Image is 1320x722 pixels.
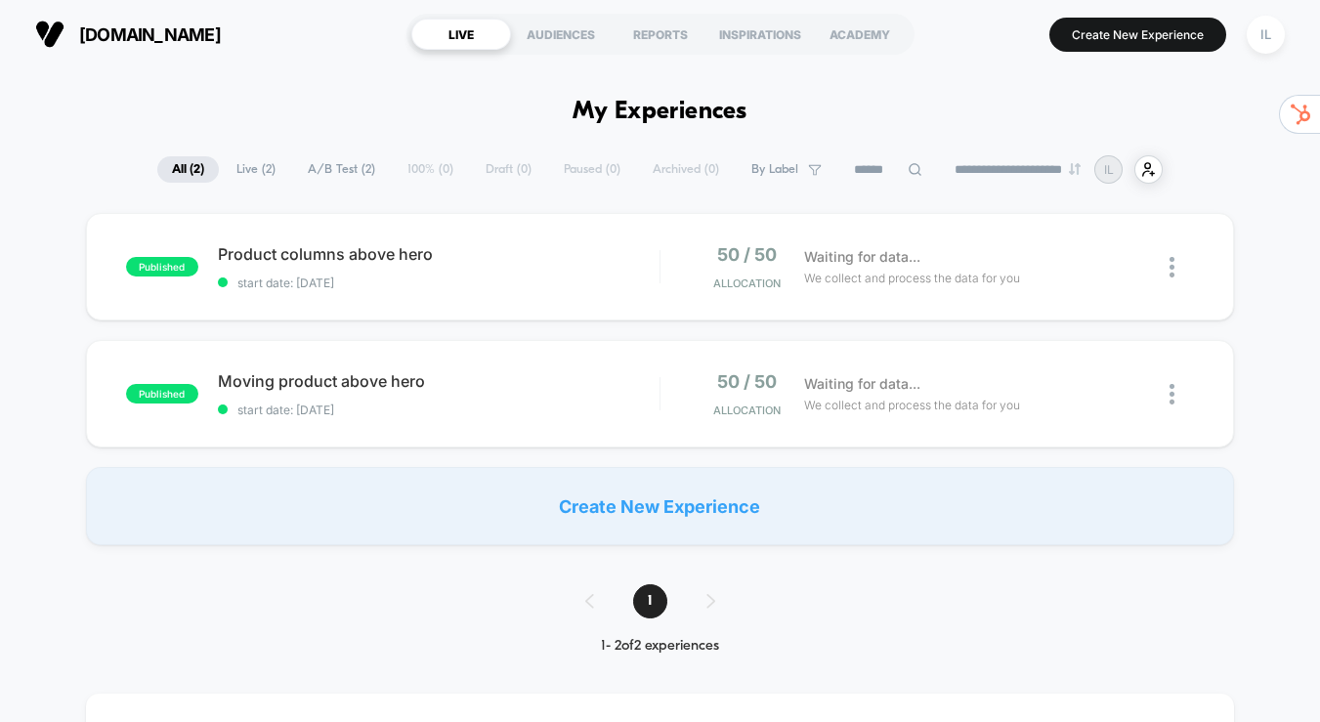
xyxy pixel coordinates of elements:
button: IL [1241,15,1291,55]
input: Volume [532,345,591,363]
span: Live ( 2 ) [222,156,290,183]
span: All ( 2 ) [157,156,219,183]
span: A/B Test ( 2 ) [293,156,390,183]
span: [DOMAIN_NAME] [79,24,221,45]
span: 1 [633,584,667,618]
span: Moving product above hero [218,371,660,391]
span: Waiting for data... [804,373,920,395]
span: Product columns above hero [218,244,660,264]
span: start date: [DATE] [218,276,660,290]
img: close [1170,257,1174,277]
span: 50 / 50 [717,244,777,265]
span: 50 / 50 [717,371,777,392]
div: Create New Experience [86,467,1234,545]
div: AUDIENCES [511,19,611,50]
span: published [126,257,198,276]
span: start date: [DATE] [218,403,660,417]
p: IL [1104,162,1114,177]
div: 1 - 2 of 2 experiences [566,638,754,655]
div: ACADEMY [810,19,910,50]
span: published [126,384,198,403]
span: Allocation [713,276,781,290]
div: LIVE [411,19,511,50]
div: REPORTS [611,19,710,50]
span: Allocation [713,403,781,417]
button: Play, NEW DEMO 2025-VEED.mp4 [10,338,41,369]
div: Current time [449,343,494,364]
img: end [1069,163,1081,175]
button: Play, NEW DEMO 2025-VEED.mp4 [314,166,361,213]
input: Seek [15,312,662,330]
img: close [1170,384,1174,404]
img: Visually logo [35,20,64,49]
span: Waiting for data... [804,246,920,268]
button: Create New Experience [1049,18,1226,52]
span: We collect and process the data for you [804,396,1020,414]
button: [DOMAIN_NAME] [29,19,227,50]
div: INSPIRATIONS [710,19,810,50]
div: IL [1247,16,1285,54]
h1: My Experiences [573,98,747,126]
span: We collect and process the data for you [804,269,1020,287]
span: By Label [751,162,798,177]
